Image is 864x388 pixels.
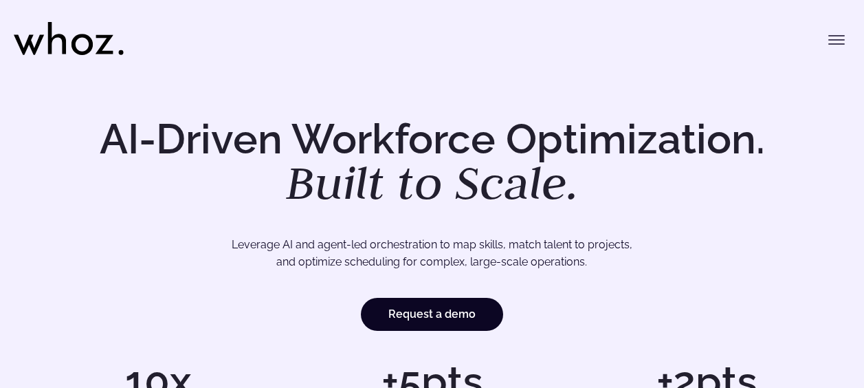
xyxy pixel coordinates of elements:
[286,152,579,213] em: Built to Scale.
[68,236,796,271] p: Leverage AI and agent-led orchestration to map skills, match talent to projects, and optimize sch...
[80,118,784,206] h1: AI-Driven Workforce Optimization.
[361,298,503,331] a: Request a demo
[823,26,850,54] button: Toggle menu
